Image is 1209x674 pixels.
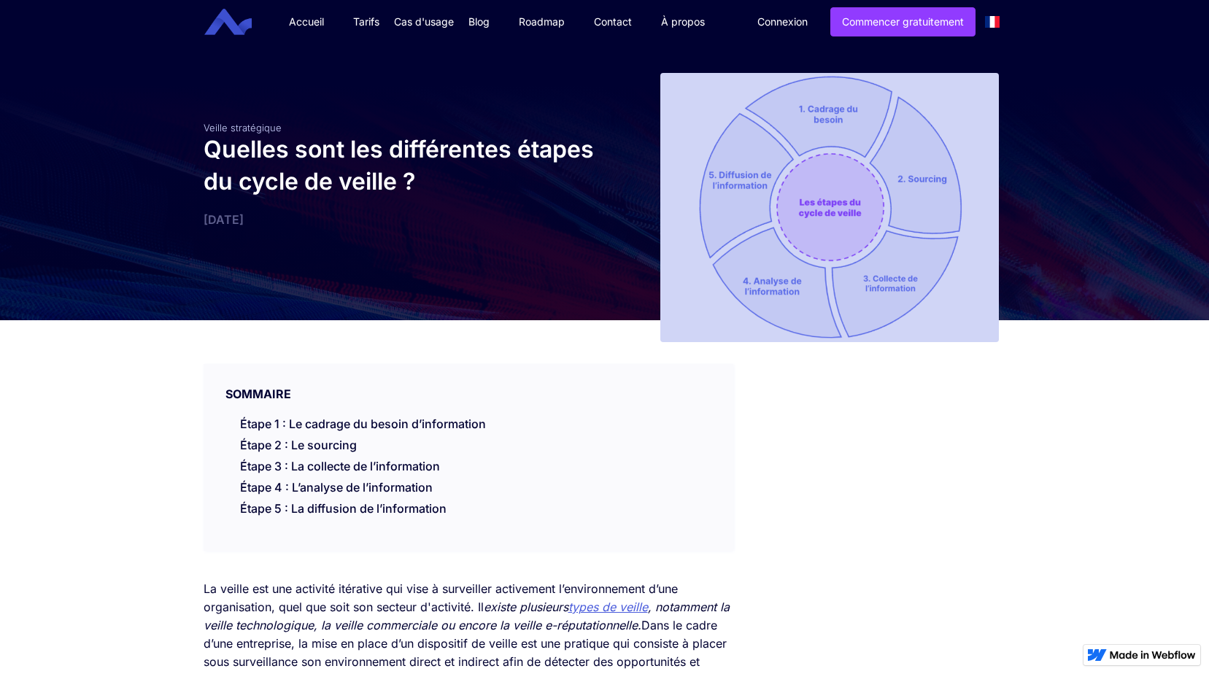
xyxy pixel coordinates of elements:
[204,133,598,198] h1: Quelles sont les différentes étapes du cycle de veille ?
[1110,651,1196,659] img: Made in Webflow
[568,600,648,614] a: types de veille
[240,438,357,452] a: Étape 2 : Le sourcing
[746,8,819,36] a: Connexion
[204,600,730,632] em: , notamment la veille technologique, la veille commerciale ou encore la veille e-réputationnelle.
[830,7,976,36] a: Commencer gratuitement
[215,9,263,36] a: home
[204,212,598,227] div: [DATE]
[394,15,454,29] div: Cas d'usage
[204,364,734,402] div: SOMMAIRE
[240,459,440,473] a: Étape 3 : La collecte de l’information
[240,417,486,431] a: Étape 1 : Le cadrage du besoin d’information
[204,122,598,133] div: Veille stratégique
[240,501,447,516] a: Étape 5 : La diffusion de l’information
[484,600,568,614] em: existe plusieurs
[240,480,433,495] a: Étape 4 : L’analyse de l’information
